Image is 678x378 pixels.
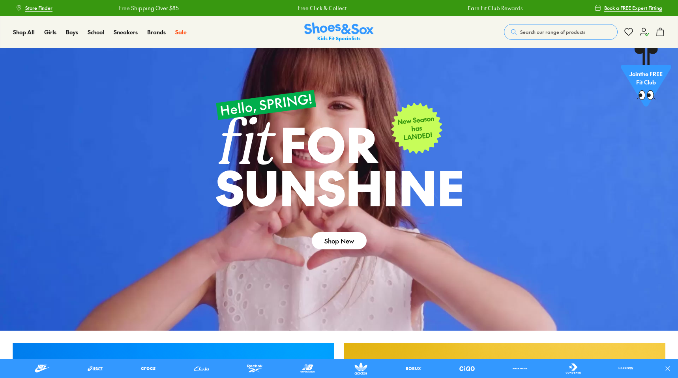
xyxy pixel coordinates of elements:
a: Jointhe FREE Fit Club [621,48,671,111]
a: Book a FREE Expert Fitting [595,1,662,15]
a: Store Finder [16,1,52,15]
a: Shoes & Sox [304,22,374,42]
a: School [88,28,104,36]
a: Shop All [13,28,35,36]
a: Shop New [312,232,367,249]
span: Book a FREE Expert Fitting [604,4,662,11]
a: Free Shipping Over $85 [117,4,177,12]
a: Sneakers [114,28,138,36]
a: Earn Fit Club Rewards [466,4,522,12]
span: Join [629,70,640,78]
button: Search our range of products [504,24,618,40]
a: Brands [147,28,166,36]
span: Store Finder [25,4,52,11]
span: Search our range of products [520,28,585,36]
a: Boys [66,28,78,36]
p: the FREE Fit Club [621,64,671,93]
a: Girls [44,28,56,36]
a: Sale [175,28,187,36]
img: SNS_Logo_Responsive.svg [304,22,374,42]
a: Free Click & Collect [296,4,345,12]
